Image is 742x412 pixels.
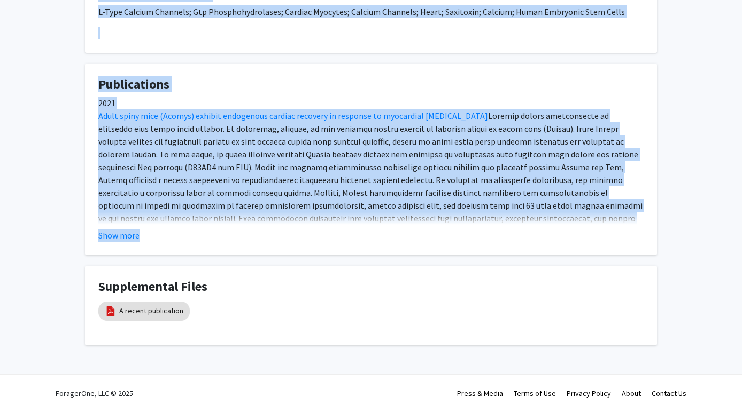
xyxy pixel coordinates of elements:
[98,5,644,39] div: L-Type Calcium Channels; Gtp Phosphohydrolases; Cardiac Myocytes; Calcium Channels; Heart; Saxito...
[119,305,183,316] a: A recent publication
[98,279,644,295] h4: Supplemental Files
[105,305,117,317] img: pdf_icon.png
[622,389,641,398] a: About
[457,389,503,398] a: Press & Media
[98,229,140,242] button: Show more
[98,77,644,92] h4: Publications
[652,389,686,398] a: Contact Us
[98,110,488,121] a: Adult spiny mice (Acomys) exhibit endogenous cardiac recovery in response to myocardial [MEDICAL_...
[8,364,45,404] iframe: Chat
[567,389,611,398] a: Privacy Policy
[56,375,133,412] div: ForagerOne, LLC © 2025
[514,389,556,398] a: Terms of Use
